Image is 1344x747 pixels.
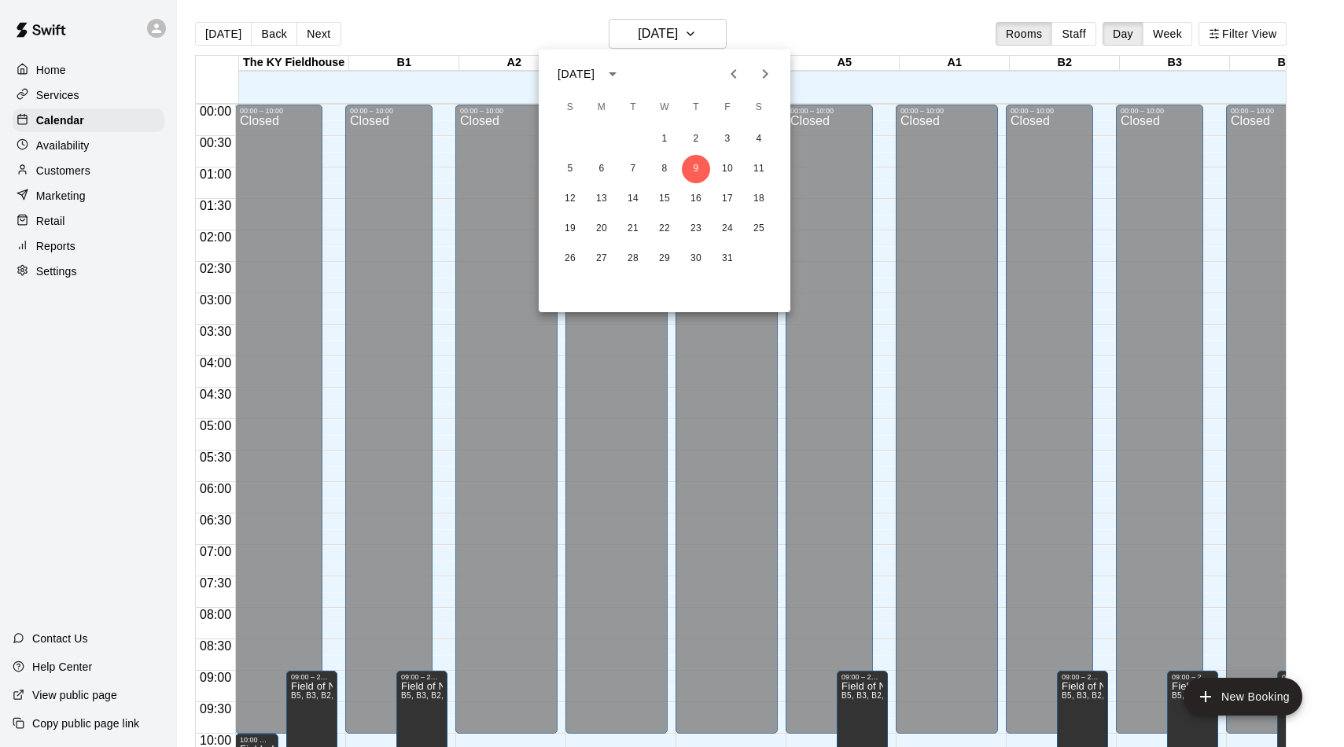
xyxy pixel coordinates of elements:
[558,66,595,83] div: [DATE]
[682,155,710,183] button: 9
[745,185,773,213] button: 18
[745,215,773,243] button: 25
[587,92,616,123] span: Monday
[682,215,710,243] button: 23
[713,245,742,273] button: 31
[713,155,742,183] button: 10
[619,185,647,213] button: 14
[713,92,742,123] span: Friday
[650,215,679,243] button: 22
[650,125,679,153] button: 1
[713,185,742,213] button: 17
[587,215,616,243] button: 20
[745,155,773,183] button: 11
[713,125,742,153] button: 3
[682,245,710,273] button: 30
[587,245,616,273] button: 27
[682,185,710,213] button: 16
[749,58,781,90] button: Next month
[556,215,584,243] button: 19
[619,92,647,123] span: Tuesday
[650,245,679,273] button: 29
[556,155,584,183] button: 5
[650,185,679,213] button: 15
[587,155,616,183] button: 6
[587,185,616,213] button: 13
[650,155,679,183] button: 8
[745,92,773,123] span: Saturday
[619,155,647,183] button: 7
[745,125,773,153] button: 4
[556,185,584,213] button: 12
[682,92,710,123] span: Thursday
[619,245,647,273] button: 28
[718,58,749,90] button: Previous month
[682,125,710,153] button: 2
[599,61,626,87] button: calendar view is open, switch to year view
[556,245,584,273] button: 26
[713,215,742,243] button: 24
[619,215,647,243] button: 21
[650,92,679,123] span: Wednesday
[556,92,584,123] span: Sunday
